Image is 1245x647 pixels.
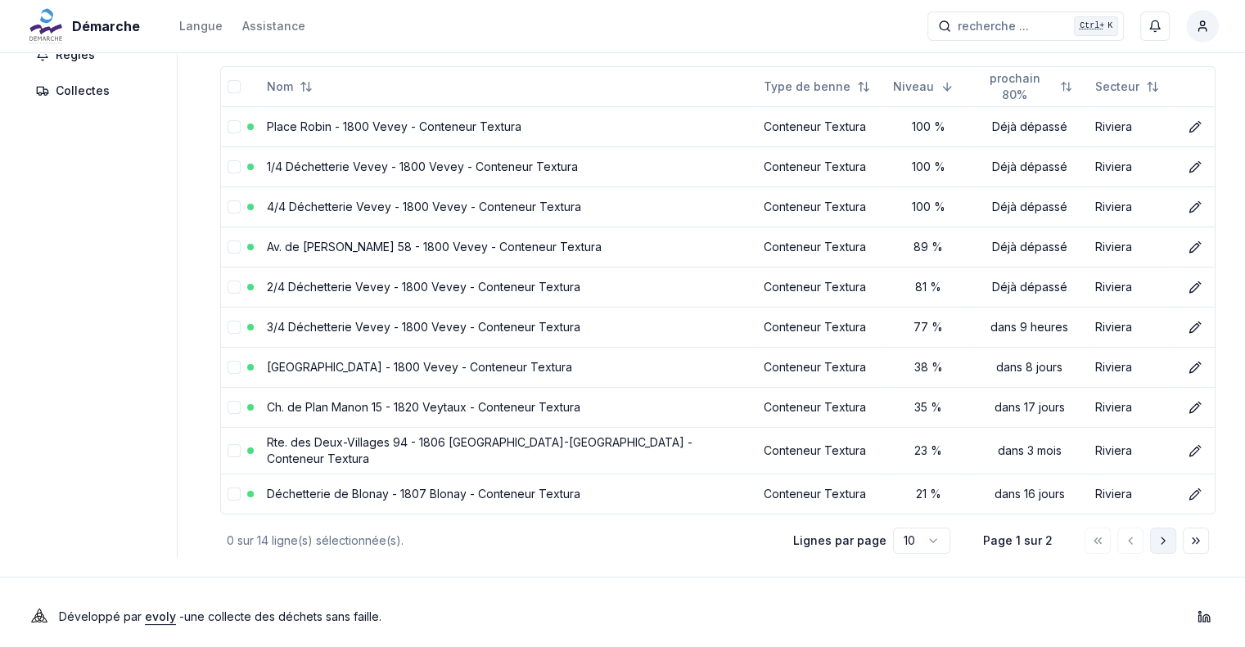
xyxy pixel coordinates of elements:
[1095,79,1139,95] span: Secteur
[893,319,963,335] div: 77 %
[145,609,176,623] a: evoly
[1183,528,1209,554] button: Aller à la dernière page
[59,605,381,628] p: Développé par - une collecte des déchets sans faille .
[26,40,167,70] a: Règles
[267,160,578,173] a: 1/4 Déchetterie Vevey - 1800 Vevey - Conteneur Textura
[228,200,241,213] button: select-row
[757,227,886,267] td: Conteneur Textura
[1089,146,1175,186] td: Riviera
[56,47,95,63] span: Règles
[227,532,767,549] div: 0 sur 14 ligne(s) sélectionnée(s).
[228,401,241,414] button: select-row
[267,79,293,95] span: Nom
[967,74,1082,100] button: Not sorted. Click to sort ascending.
[267,240,602,254] a: Av. de [PERSON_NAME] 58 - 1800 Vevey - Conteneur Textura
[764,79,850,95] span: Type de benne
[267,400,580,414] a: Ch. de Plan Manon 15 - 1820 Veytaux - Conteneur Textura
[267,280,580,294] a: 2/4 Déchetterie Vevey - 1800 Vevey - Conteneur Textura
[1089,387,1175,427] td: Riviera
[883,74,963,100] button: Sorted descending. Click to sort ascending.
[1085,74,1169,100] button: Not sorted. Click to sort ascending.
[257,74,323,100] button: Not sorted. Click to sort ascending.
[757,146,886,186] td: Conteneur Textura
[1089,474,1175,514] td: Riviera
[757,307,886,347] td: Conteneur Textura
[757,186,886,227] td: Conteneur Textura
[228,120,241,133] button: select-row
[977,486,1082,502] div: dans 16 jours
[1089,307,1175,347] td: Riviera
[267,487,580,501] a: Déchetterie de Blonay - 1807 Blonay - Conteneur Textura
[267,200,581,213] a: 4/4 Déchetterie Vevey - 1800 Vevey - Conteneur Textura
[242,16,305,36] a: Assistance
[72,16,140,36] span: Démarche
[977,159,1082,175] div: Déjà dépassé
[228,444,241,457] button: select-row
[1089,347,1175,387] td: Riviera
[757,427,886,474] td: Conteneur Textura
[26,7,65,46] img: Démarche Logo
[893,159,963,175] div: 100 %
[893,279,963,295] div: 81 %
[893,119,963,135] div: 100 %
[757,474,886,514] td: Conteneur Textura
[977,443,1082,459] div: dans 3 mois
[1089,227,1175,267] td: Riviera
[893,199,963,215] div: 100 %
[179,18,223,34] div: Langue
[179,16,223,36] button: Langue
[56,83,110,99] span: Collectes
[893,399,963,416] div: 35 %
[26,16,147,36] a: Démarche
[757,106,886,146] td: Conteneur Textura
[977,70,1053,103] span: prochain 80%
[757,387,886,427] td: Conteneur Textura
[228,321,241,334] button: select-row
[893,359,963,375] div: 38 %
[1089,186,1175,227] td: Riviera
[26,76,167,106] a: Collectes
[757,347,886,387] td: Conteneur Textura
[977,279,1082,295] div: Déjà dépassé
[228,160,241,173] button: select-row
[977,119,1082,135] div: Déjà dépassé
[267,119,521,133] a: Place Robin - 1800 Vevey - Conteneur Textura
[977,239,1082,255] div: Déjà dépassé
[26,604,52,630] img: Evoly Logo
[228,281,241,294] button: select-row
[228,361,241,374] button: select-row
[1150,528,1176,554] button: Aller à la page suivante
[228,80,241,93] button: select-all
[228,487,241,501] button: select-row
[893,443,963,459] div: 23 %
[1089,267,1175,307] td: Riviera
[893,239,963,255] div: 89 %
[1089,106,1175,146] td: Riviera
[927,11,1124,41] button: recherche ...Ctrl+K
[228,240,241,254] button: select-row
[267,320,580,334] a: 3/4 Déchetterie Vevey - 1800 Vevey - Conteneur Textura
[977,359,1082,375] div: dans 8 jours
[977,532,1058,549] div: Page 1 sur 2
[977,319,1082,335] div: dans 9 heures
[267,360,572,374] a: [GEOGRAPHIC_DATA] - 1800 Vevey - Conteneur Textura
[893,486,963,502] div: 21 %
[958,18,1029,34] span: recherche ...
[977,399,1082,416] div: dans 17 jours
[267,435,692,465] a: Rte. des Deux-Villages 94 - 1806 [GEOGRAPHIC_DATA]-[GEOGRAPHIC_DATA] - Conteneur Textura
[1089,427,1175,474] td: Riviera
[793,532,886,549] p: Lignes par page
[757,267,886,307] td: Conteneur Textura
[893,79,934,95] span: Niveau
[754,74,880,100] button: Not sorted. Click to sort ascending.
[977,199,1082,215] div: Déjà dépassé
